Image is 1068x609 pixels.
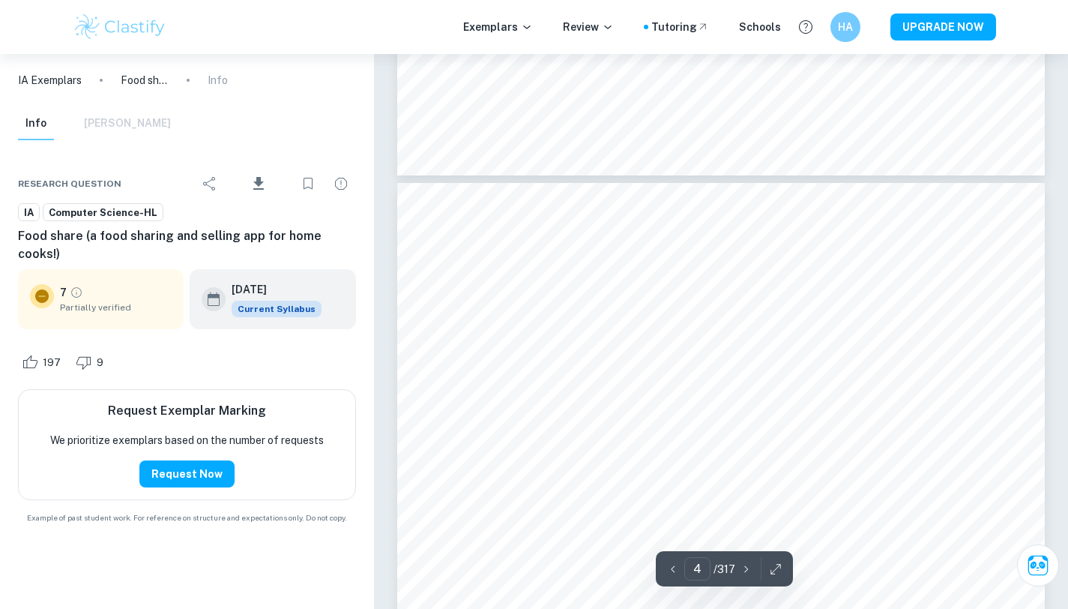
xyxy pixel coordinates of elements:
a: Computer Science-HL [43,203,163,222]
button: UPGRADE NOW [890,13,996,40]
h6: Food share (a food sharing and selling app for home cooks!) [18,227,356,263]
span: Computer Science-HL [43,205,163,220]
a: Schools [739,19,781,35]
div: Dislike [72,350,112,374]
a: Tutoring [651,19,709,35]
p: Exemplars [463,19,533,35]
span: IA [19,205,39,220]
img: Clastify logo [73,12,168,42]
div: This exemplar is based on the current syllabus. Feel free to refer to it for inspiration/ideas wh... [232,301,322,317]
p: 7 [60,284,67,301]
a: Grade partially verified [70,286,83,299]
div: Share [195,169,225,199]
div: Like [18,350,69,374]
button: Request Now [139,460,235,487]
a: IA Exemplars [18,72,82,88]
button: Help and Feedback [793,14,818,40]
span: 9 [88,355,112,370]
p: / 317 [713,561,735,577]
h6: Request Exemplar Marking [108,402,266,420]
a: IA [18,203,40,222]
div: Report issue [326,169,356,199]
p: Info [208,72,228,88]
p: Food share (a food sharing and selling app for home cooks!) [121,72,169,88]
button: HA [830,12,860,42]
div: Bookmark [293,169,323,199]
span: Example of past student work. For reference on structure and expectations only. Do not copy. [18,512,356,523]
span: Current Syllabus [232,301,322,317]
span: Partially verified [60,301,172,314]
span: Research question [18,177,121,190]
div: Download [228,164,290,203]
h6: HA [836,19,854,35]
button: Info [18,107,54,140]
p: Review [563,19,614,35]
h6: [DATE] [232,281,310,298]
p: We prioritize exemplars based on the number of requests [50,432,324,448]
button: Ask Clai [1017,544,1059,586]
span: 197 [34,355,69,370]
